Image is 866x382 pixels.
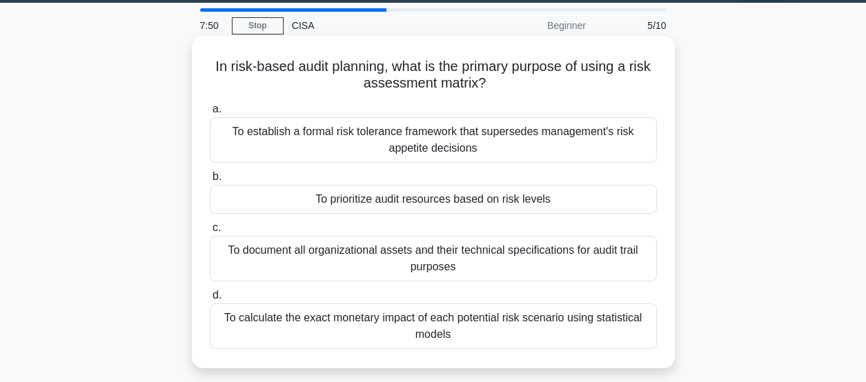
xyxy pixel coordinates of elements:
div: 5/10 [594,12,675,39]
span: b. [213,170,222,182]
div: To document all organizational assets and their technical specifications for audit trail purposes [210,236,657,281]
div: To calculate the exact monetary impact of each potential risk scenario using statistical models [210,303,657,349]
div: To prioritize audit resources based on risk levels [210,185,657,214]
div: Beginner [473,12,594,39]
span: c. [213,221,221,233]
div: 7:50 [192,12,232,39]
h5: In risk-based audit planning, what is the primary purpose of using a risk assessment matrix? [208,58,658,92]
div: CISA [284,12,473,39]
span: a. [213,103,222,114]
a: Stop [232,17,284,34]
div: To establish a formal risk tolerance framework that supersedes management's risk appetite decisions [210,117,657,163]
span: d. [213,289,222,301]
